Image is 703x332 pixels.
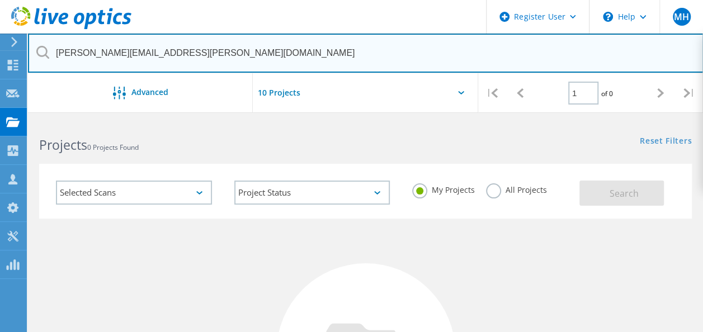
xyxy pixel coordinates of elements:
b: Projects [39,136,87,154]
div: | [675,73,703,113]
svg: \n [603,12,613,22]
div: Project Status [234,181,390,205]
div: | [478,73,506,113]
label: My Projects [412,183,475,194]
a: Live Optics Dashboard [11,23,131,31]
span: Advanced [131,88,168,96]
span: 0 Projects Found [87,143,139,152]
div: Selected Scans [56,181,212,205]
button: Search [579,181,664,206]
span: of 0 [601,89,613,98]
span: Search [609,187,638,200]
a: Reset Filters [640,137,692,146]
label: All Projects [486,183,547,194]
span: MH [674,12,689,21]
